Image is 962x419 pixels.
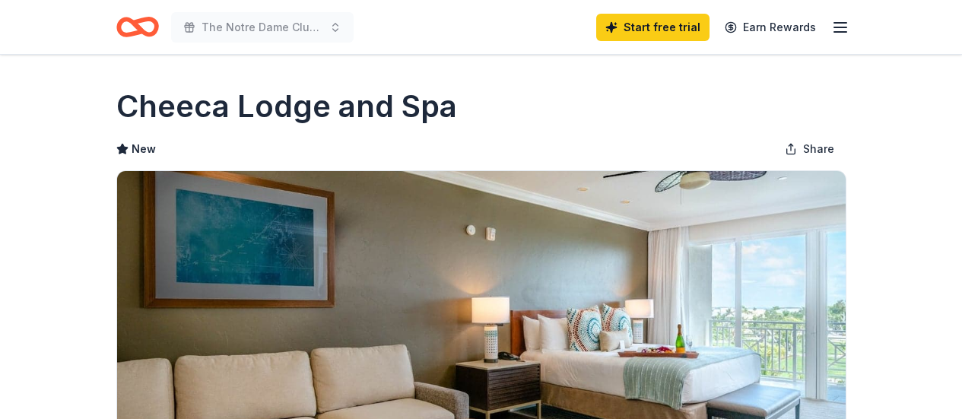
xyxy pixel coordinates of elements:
[171,12,354,43] button: The Notre Dame Club of The Villages Annual [PERSON_NAME] Memorial Golf Tournament
[132,140,156,158] span: New
[596,14,710,41] a: Start free trial
[773,134,846,164] button: Share
[202,18,323,37] span: The Notre Dame Club of The Villages Annual [PERSON_NAME] Memorial Golf Tournament
[716,14,825,41] a: Earn Rewards
[803,140,834,158] span: Share
[116,9,159,45] a: Home
[116,85,457,128] h1: Cheeca Lodge and Spa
